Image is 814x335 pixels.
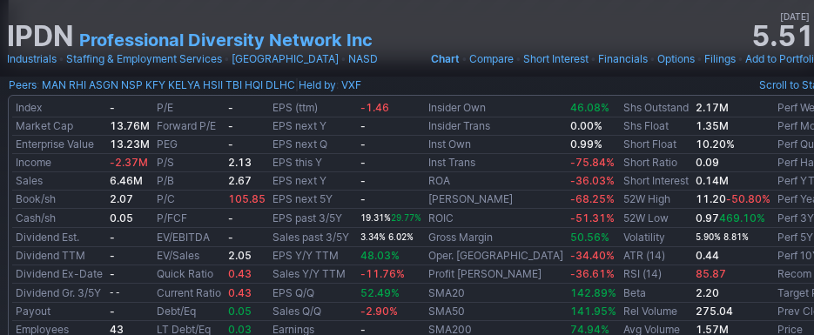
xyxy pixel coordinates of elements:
[620,303,692,321] td: Rel Volume
[696,286,719,299] b: 2.20
[110,231,115,244] b: -
[620,265,692,284] td: RSI (14)
[570,211,615,224] span: -51.31%
[66,50,222,68] a: Staffing & Employment Services
[425,247,567,265] td: Oper. [GEOGRAPHIC_DATA]
[425,99,567,117] td: Insider Own
[228,211,233,224] b: -
[570,249,615,262] span: -34.40%
[203,77,223,94] a: HSII
[696,156,719,169] b: 0.09
[269,228,357,247] td: Sales past 3/5Y
[751,23,814,50] strong: 5.51
[12,172,106,191] td: Sales
[224,50,230,68] span: •
[570,305,616,318] span: 141.95%
[696,174,729,187] b: 0.14M
[42,77,66,94] a: MAN
[245,77,263,94] a: HQI
[341,77,361,94] a: VXF
[269,136,357,154] td: EPS next Q
[461,50,468,68] span: •
[228,231,233,244] b: -
[225,77,242,94] a: TBI
[153,209,225,228] td: P/FCF
[360,137,366,151] b: -
[269,191,357,209] td: EPS next 5Y
[360,213,421,223] small: 19.31%
[228,267,252,280] span: 0.43
[145,77,165,94] a: KFY
[9,77,295,94] div: :
[110,288,119,298] small: - -
[121,77,143,94] a: NSP
[153,136,225,154] td: PEG
[348,50,378,68] a: NASD
[110,249,115,262] b: -
[360,286,400,299] span: 52.49%
[425,265,567,284] td: Profit [PERSON_NAME]
[110,192,133,205] b: 2.07
[269,247,357,265] td: EPS Y/Y TTM
[360,119,366,132] b: -
[425,284,567,303] td: SMA20
[110,305,115,318] b: -
[269,154,357,172] td: EPS this Y
[431,50,460,68] a: Chart
[269,99,357,117] td: EPS (ttm)
[425,303,567,321] td: SMA50
[623,137,676,151] a: Short Float
[269,265,357,284] td: Sales Y/Y TTM
[153,117,225,136] td: Forward P/E
[12,191,106,209] td: Book/sh
[12,99,106,117] td: Index
[269,303,357,321] td: Sales Q/Q
[7,23,74,50] h1: IPDN
[12,117,106,136] td: Market Cap
[696,232,749,242] small: 5.90% 8.81%
[425,228,567,247] td: Gross Margin
[7,50,57,68] a: Industrials
[425,172,567,191] td: ROA
[469,52,514,65] span: Compare
[12,303,106,321] td: Payout
[269,172,357,191] td: EPS next Y
[269,209,357,228] td: EPS past 3/5Y
[232,50,339,68] a: [GEOGRAPHIC_DATA]
[696,192,770,205] b: 11.20
[570,286,616,299] span: 142.89%
[737,50,743,68] span: •
[153,247,225,265] td: EV/Sales
[12,228,106,247] td: Dividend Est.
[425,209,567,228] td: ROIC
[153,284,225,303] td: Current Ratio
[777,267,811,280] a: Recom
[523,50,589,68] a: Short Interest
[620,284,692,303] td: Beta
[391,213,421,223] span: 29.77%
[360,101,389,114] span: -1.46
[570,119,602,132] b: 0.00%
[9,78,37,91] a: Peers
[12,209,106,228] td: Cash/sh
[228,305,252,318] span: 0.05
[110,174,143,187] b: 6.46M
[515,50,521,68] span: •
[425,136,567,154] td: Inst Own
[228,137,233,151] b: -
[12,136,106,154] td: Enterprise Value
[570,192,615,205] span: -68.25%
[153,99,225,117] td: P/E
[425,191,567,209] td: [PERSON_NAME]
[153,228,225,247] td: EV/EBITDA
[58,50,64,68] span: •
[719,211,765,224] span: 469.10%
[704,50,736,68] a: Filings
[696,267,726,280] span: 85.87
[649,50,656,68] span: •
[696,137,735,151] a: 10.20%
[360,249,400,262] span: 48.03%
[110,119,150,132] b: 13.76M
[620,209,692,228] td: 52W Low
[360,174,366,187] b: -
